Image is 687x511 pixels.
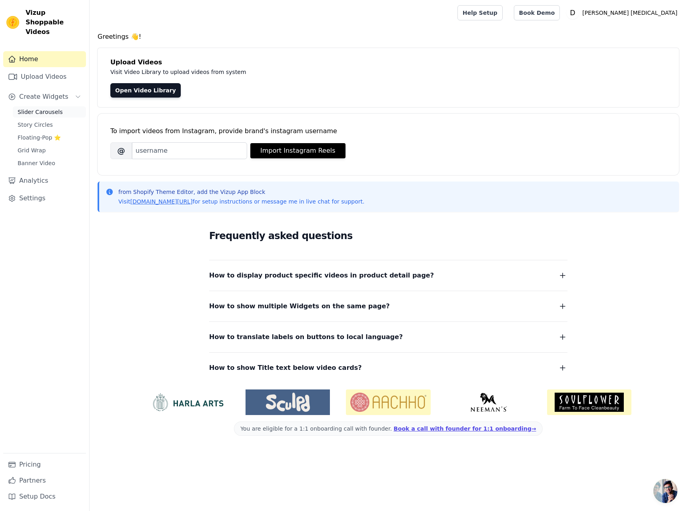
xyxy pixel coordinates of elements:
[209,228,567,244] h2: Frequently asked questions
[118,198,364,206] p: Visit for setup instructions or message me in live chat for support.
[209,362,567,373] button: How to show Title text below video cards?
[13,106,86,118] a: Slider Carousels
[346,389,430,415] img: Aachho
[457,5,503,20] a: Help Setup
[3,69,86,85] a: Upload Videos
[145,393,230,412] img: HarlaArts
[13,158,86,169] a: Banner Video
[209,301,567,312] button: How to show multiple Widgets on the same page?
[110,126,666,136] div: To import videos from Instagram, provide brand's instagram username
[514,5,560,20] a: Book Demo
[110,142,132,159] span: @
[6,16,19,29] img: Vizup
[132,142,247,159] input: username
[26,8,83,37] span: Vizup Shoppable Videos
[98,32,679,42] h4: Greetings 👋!
[547,389,631,415] img: Soulflower
[209,270,434,281] span: How to display product specific videos in product detail page?
[209,270,567,281] button: How to display product specific videos in product detail page?
[110,83,181,98] a: Open Video Library
[579,6,681,20] p: [PERSON_NAME] [MEDICAL_DATA]
[18,159,55,167] span: Banner Video
[3,51,86,67] a: Home
[19,92,68,102] span: Create Widgets
[13,132,86,143] a: Floating-Pop ⭐
[209,301,390,312] span: How to show multiple Widgets on the same page?
[566,6,681,20] button: D [PERSON_NAME] [MEDICAL_DATA]
[3,457,86,473] a: Pricing
[3,489,86,505] a: Setup Docs
[3,173,86,189] a: Analytics
[110,58,666,67] h4: Upload Videos
[209,331,403,343] span: How to translate labels on buttons to local language?
[18,134,61,142] span: Floating-Pop ⭐
[246,393,330,412] img: Sculpd US
[3,190,86,206] a: Settings
[13,145,86,156] a: Grid Wrap
[393,425,536,432] a: Book a call with founder for 1:1 onboarding
[3,473,86,489] a: Partners
[110,67,469,77] p: Visit Video Library to upload videos from system
[250,143,345,158] button: Import Instagram Reels
[18,108,63,116] span: Slider Carousels
[118,188,364,196] p: from Shopify Theme Editor, add the Vizup App Block
[130,198,193,205] a: [DOMAIN_NAME][URL]
[209,362,362,373] span: How to show Title text below video cards?
[447,393,531,412] img: Neeman's
[209,331,567,343] button: How to translate labels on buttons to local language?
[3,89,86,105] button: Create Widgets
[653,479,677,503] div: Open chat
[570,9,575,17] text: D
[18,121,53,129] span: Story Circles
[13,119,86,130] a: Story Circles
[18,146,46,154] span: Grid Wrap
